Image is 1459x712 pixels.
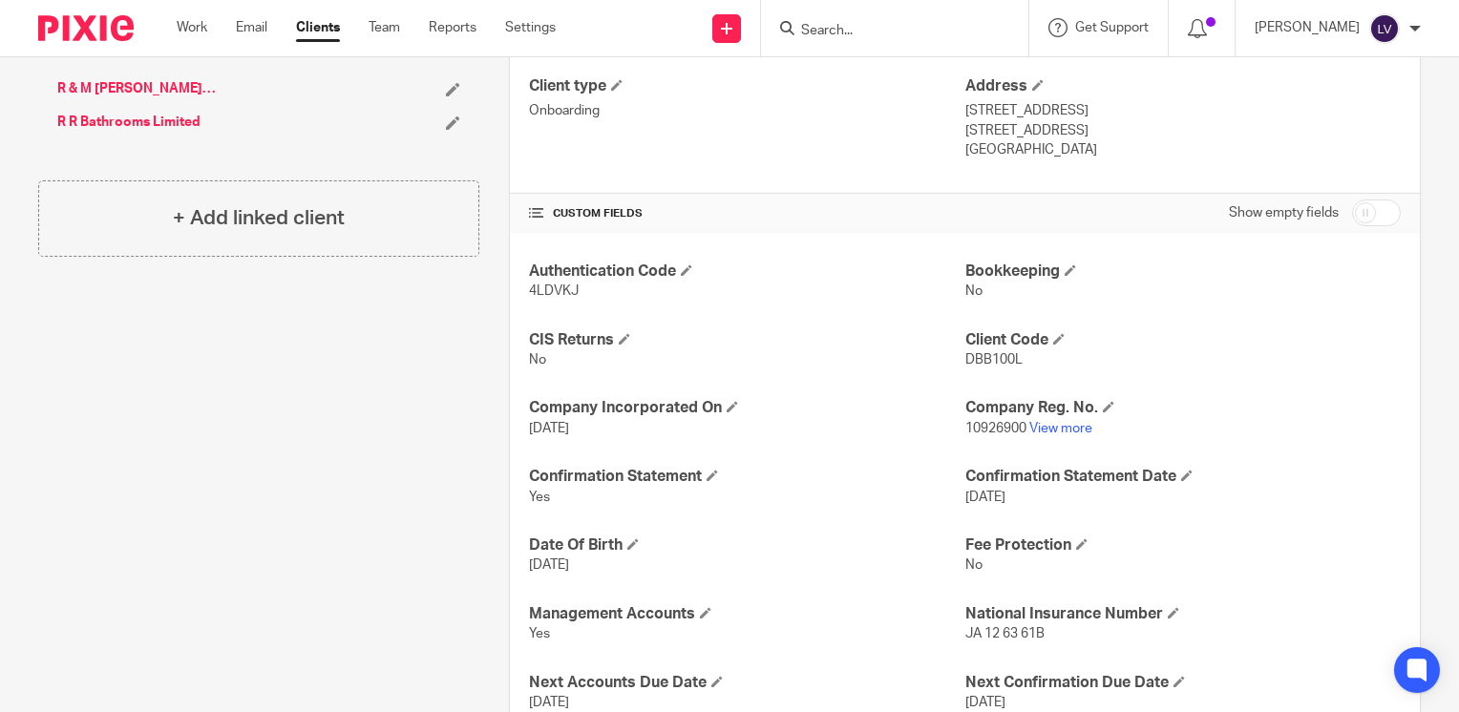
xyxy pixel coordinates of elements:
[965,76,1401,96] h4: Address
[965,604,1401,624] h4: National Insurance Number
[965,140,1401,159] p: [GEOGRAPHIC_DATA]
[965,627,1045,640] span: JA 12 63 61B
[1029,422,1092,435] a: View more
[1075,21,1149,34] span: Get Support
[369,18,400,37] a: Team
[965,696,1005,709] span: [DATE]
[529,206,964,221] h4: CUSTOM FIELDS
[57,79,219,98] a: R & M [PERSON_NAME] Limited
[965,330,1401,350] h4: Client Code
[505,18,556,37] a: Settings
[1255,18,1360,37] p: [PERSON_NAME]
[965,353,1023,366] span: DBB100L
[38,15,134,41] img: Pixie
[529,558,569,572] span: [DATE]
[1369,13,1400,44] img: svg%3E
[529,262,964,282] h4: Authentication Code
[529,353,546,366] span: No
[177,18,207,37] a: Work
[965,491,1005,504] span: [DATE]
[529,673,964,693] h4: Next Accounts Due Date
[965,262,1401,282] h4: Bookkeeping
[57,113,201,132] a: R R Bathrooms Limited
[965,558,983,572] span: No
[1229,203,1339,222] label: Show empty fields
[529,467,964,487] h4: Confirmation Statement
[529,76,964,96] h4: Client type
[529,398,964,418] h4: Company Incorporated On
[965,101,1401,120] p: [STREET_ADDRESS]
[965,398,1401,418] h4: Company Reg. No.
[965,467,1401,487] h4: Confirmation Statement Date
[965,284,983,298] span: No
[296,18,340,37] a: Clients
[173,203,345,233] h4: + Add linked client
[529,284,579,298] span: 4LDVKJ
[965,422,1026,435] span: 10926900
[236,18,267,37] a: Email
[529,604,964,624] h4: Management Accounts
[529,422,569,435] span: [DATE]
[429,18,476,37] a: Reports
[965,535,1401,555] h4: Fee Protection
[965,673,1401,693] h4: Next Confirmation Due Date
[529,535,964,555] h4: Date Of Birth
[799,23,971,40] input: Search
[529,696,569,709] span: [DATE]
[965,121,1401,140] p: [STREET_ADDRESS]
[529,491,550,504] span: Yes
[529,330,964,350] h4: CIS Returns
[529,627,550,640] span: Yes
[529,101,964,120] p: Onboarding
